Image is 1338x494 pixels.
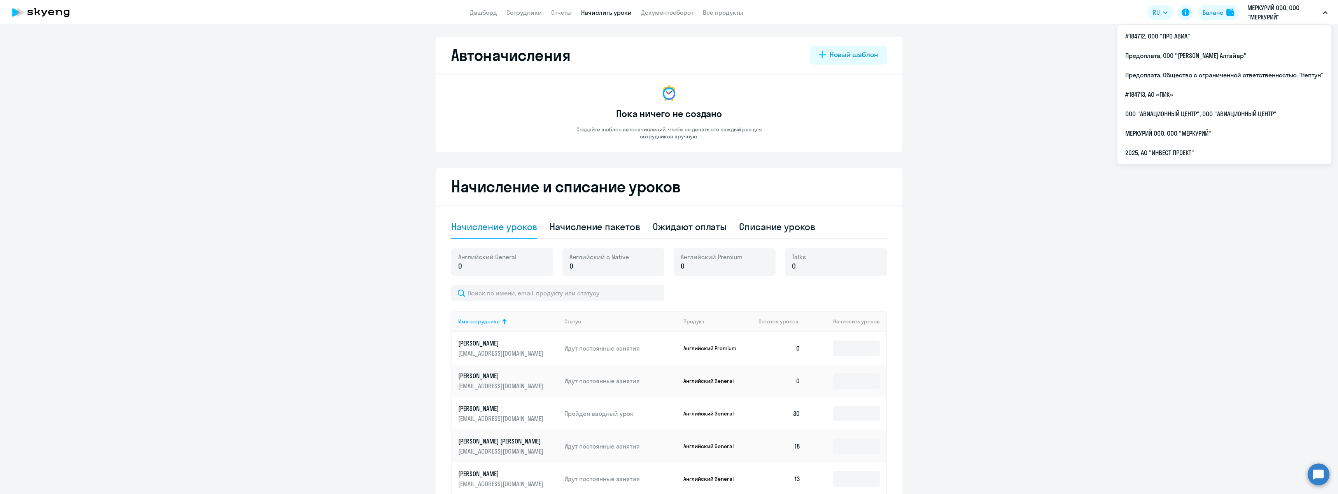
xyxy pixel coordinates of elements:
p: [PERSON_NAME] [458,470,545,478]
div: Продукт [683,318,704,325]
a: [PERSON_NAME][EMAIL_ADDRESS][DOMAIN_NAME] [458,372,558,390]
button: RU [1147,5,1173,20]
a: Отчеты [551,9,572,16]
input: Поиск по имени, email, продукту или статусу [451,285,664,301]
span: 0 [792,261,796,271]
p: [EMAIL_ADDRESS][DOMAIN_NAME] [458,414,545,423]
a: [PERSON_NAME][EMAIL_ADDRESS][DOMAIN_NAME] [458,470,558,488]
ul: RU [1117,25,1331,164]
div: Баланс [1203,8,1223,17]
div: Статус [564,318,581,325]
p: Английский General [683,443,742,450]
div: Статус [564,318,677,325]
p: [EMAIL_ADDRESS][DOMAIN_NAME] [458,447,545,456]
a: [PERSON_NAME][EMAIL_ADDRESS][DOMAIN_NAME] [458,404,558,423]
span: Английский Premium [681,253,743,261]
p: [EMAIL_ADDRESS][DOMAIN_NAME] [458,480,545,488]
p: [PERSON_NAME] [PERSON_NAME] [458,437,545,445]
span: Английский General [458,253,517,261]
p: МЕРКУРИЙ ООО, ООО "МЕРКУРИЙ" [1247,3,1320,22]
a: Начислить уроки [581,9,632,16]
p: [EMAIL_ADDRESS][DOMAIN_NAME] [458,349,545,358]
p: Пройден вводный урок [564,409,677,418]
span: 0 [569,261,573,271]
p: Идут постоянные занятия [564,475,677,483]
div: Новый шаблон [830,50,878,60]
h2: Начисление и списание уроков [451,177,887,196]
p: Английский General [683,475,742,482]
p: [EMAIL_ADDRESS][DOMAIN_NAME] [458,382,545,390]
span: 0 [681,261,685,271]
div: Продукт [683,318,753,325]
div: Начисление уроков [451,220,537,233]
a: Дашборд [470,9,497,16]
th: Начислить уроков [807,311,886,332]
img: no-data [660,84,678,103]
h2: Автоначисления [451,46,570,65]
a: Все продукты [703,9,743,16]
a: Сотрудники [506,9,542,16]
p: Идут постоянные занятия [564,442,677,450]
span: RU [1153,8,1160,17]
p: [PERSON_NAME] [458,372,545,380]
div: Остаток уроков [758,318,807,325]
td: 0 [752,365,807,397]
div: Ожидают оплаты [653,220,727,233]
p: Английский Premium [683,345,742,352]
button: Балансbalance [1198,5,1239,20]
a: Документооборот [641,9,694,16]
h3: Пока ничего не создано [616,107,722,120]
p: [PERSON_NAME] [458,404,545,413]
span: Английский с Native [569,253,629,261]
span: 0 [458,261,462,271]
div: Имя сотрудника [458,318,500,325]
p: Идут постоянные занятия [564,344,677,353]
td: 0 [752,332,807,365]
span: Остаток уроков [758,318,799,325]
td: 18 [752,430,807,463]
span: Talks [792,253,806,261]
div: Начисление пакетов [550,220,640,233]
img: balance [1226,9,1234,16]
div: Имя сотрудника [458,318,558,325]
p: Идут постоянные занятия [564,377,677,385]
p: Английский General [683,410,742,417]
p: Создайте шаблон автоначислений, чтобы не делать это каждый раз для сотрудников вручную. [560,126,778,140]
a: [PERSON_NAME][EMAIL_ADDRESS][DOMAIN_NAME] [458,339,558,358]
a: [PERSON_NAME] [PERSON_NAME][EMAIL_ADDRESS][DOMAIN_NAME] [458,437,558,456]
td: 30 [752,397,807,430]
p: [PERSON_NAME] [458,339,545,347]
button: МЕРКУРИЙ ООО, ООО "МЕРКУРИЙ" [1243,3,1331,22]
p: Английский General [683,377,742,384]
div: Списание уроков [739,220,815,233]
button: Новый шаблон [810,46,887,65]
